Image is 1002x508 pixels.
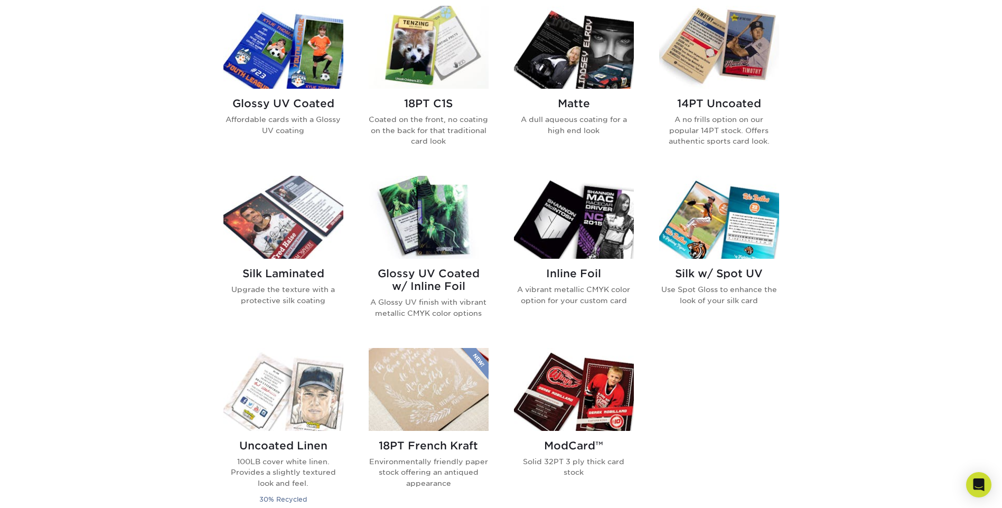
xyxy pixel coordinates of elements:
p: A Glossy UV finish with vibrant metallic CMYK color options [369,297,489,318]
img: New Product [462,348,489,380]
img: Silk Laminated Trading Cards [223,176,343,259]
p: 100LB cover white linen. Provides a slightly textured look and feel. [223,456,343,488]
img: Glossy UV Coated Trading Cards [223,6,343,89]
p: Affordable cards with a Glossy UV coating [223,114,343,136]
h2: Uncoated Linen [223,439,343,452]
p: Environmentally friendly paper stock offering an antiqued appearance [369,456,489,488]
a: 14PT Uncoated Trading Cards 14PT Uncoated A no frills option on our popular 14PT stock. Offers au... [659,6,779,163]
h2: 14PT Uncoated [659,97,779,110]
img: ModCard™ Trading Cards [514,348,634,431]
h2: 18PT C1S [369,97,489,110]
h2: 18PT French Kraft [369,439,489,452]
p: Upgrade the texture with a protective silk coating [223,284,343,306]
a: Matte Trading Cards Matte A dull aqueous coating for a high end look [514,6,634,163]
a: 18PT C1S Trading Cards 18PT C1S Coated on the front, no coating on the back for that traditional ... [369,6,489,163]
a: Glossy UV Coated w/ Inline Foil Trading Cards Glossy UV Coated w/ Inline Foil A Glossy UV finish ... [369,176,489,335]
p: Use Spot Gloss to enhance the look of your silk card [659,284,779,306]
p: Coated on the front, no coating on the back for that traditional card look [369,114,489,146]
h2: Glossy UV Coated [223,97,343,110]
h2: Silk Laminated [223,267,343,280]
img: Uncoated Linen Trading Cards [223,348,343,431]
img: Silk w/ Spot UV Trading Cards [659,176,779,259]
h2: Inline Foil [514,267,634,280]
p: Solid 32PT 3 ply thick card stock [514,456,634,478]
img: 14PT Uncoated Trading Cards [659,6,779,89]
a: Inline Foil Trading Cards Inline Foil A vibrant metallic CMYK color option for your custom card [514,176,634,335]
p: A no frills option on our popular 14PT stock. Offers authentic sports card look. [659,114,779,146]
img: Matte Trading Cards [514,6,634,89]
h2: Glossy UV Coated w/ Inline Foil [369,267,489,293]
a: Silk w/ Spot UV Trading Cards Silk w/ Spot UV Use Spot Gloss to enhance the look of your silk card [659,176,779,335]
h2: ModCard™ [514,439,634,452]
div: Open Intercom Messenger [966,472,991,497]
a: Silk Laminated Trading Cards Silk Laminated Upgrade the texture with a protective silk coating [223,176,343,335]
img: Inline Foil Trading Cards [514,176,634,259]
p: A dull aqueous coating for a high end look [514,114,634,136]
h2: Matte [514,97,634,110]
img: 18PT French Kraft Trading Cards [369,348,489,431]
img: 18PT C1S Trading Cards [369,6,489,89]
small: 30% Recycled [259,495,307,503]
p: A vibrant metallic CMYK color option for your custom card [514,284,634,306]
h2: Silk w/ Spot UV [659,267,779,280]
img: Glossy UV Coated w/ Inline Foil Trading Cards [369,176,489,259]
a: Glossy UV Coated Trading Cards Glossy UV Coated Affordable cards with a Glossy UV coating [223,6,343,163]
